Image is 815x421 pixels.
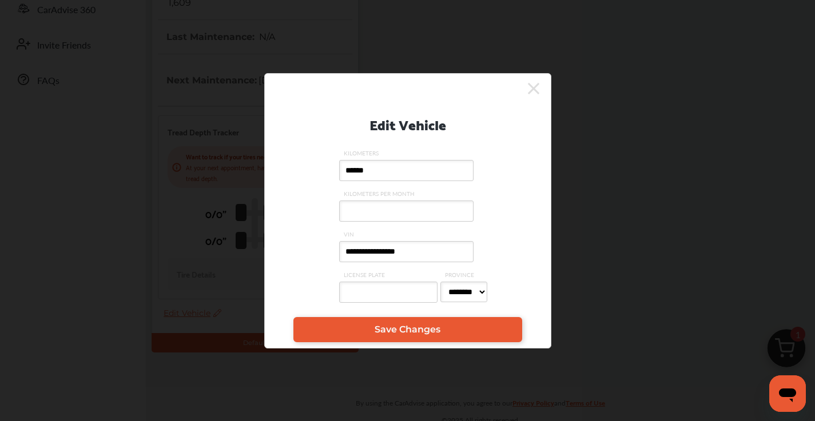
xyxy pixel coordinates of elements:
[769,375,806,412] iframe: Button to launch messaging window
[293,317,522,342] a: Save Changes
[339,282,438,303] input: LICENSE PLATE
[339,201,474,222] input: KILOMETERS PER MONTH
[339,149,476,157] span: KILOMETERS
[375,324,440,335] span: Save Changes
[440,271,490,279] span: PROVINCE
[339,230,476,238] span: VIN
[440,282,487,302] select: PROVINCE
[339,241,474,262] input: VIN
[339,271,440,279] span: LICENSE PLATE
[339,190,476,198] span: KILOMETERS PER MONTH
[339,160,474,181] input: KILOMETERS
[369,112,446,135] p: Edit Vehicle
